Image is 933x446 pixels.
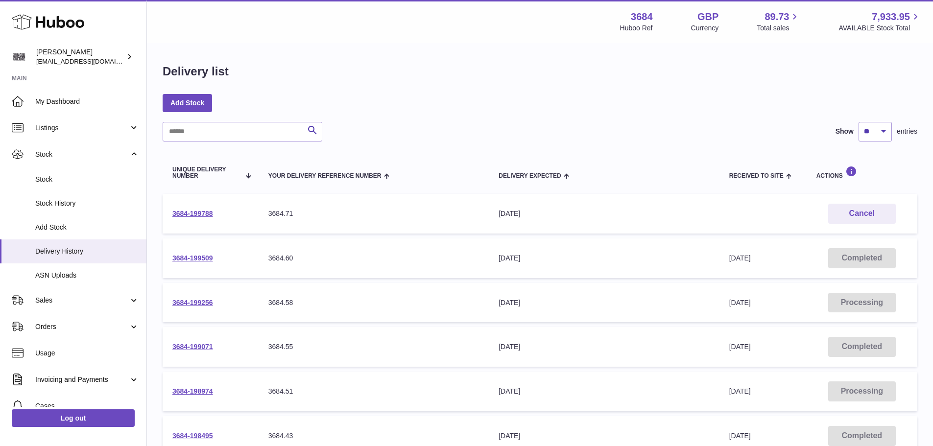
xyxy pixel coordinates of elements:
span: Unique Delivery Number [172,166,240,179]
span: Received to Site [729,173,784,179]
div: Actions [816,166,908,179]
span: Total sales [757,23,800,33]
span: Your Delivery Reference Number [268,173,382,179]
div: [DATE] [499,431,709,441]
a: 7,933.95 AVAILABLE Stock Total [838,10,921,33]
button: Cancel [828,204,896,224]
span: Usage [35,349,139,358]
div: 3684.60 [268,254,479,263]
span: Add Stock [35,223,139,232]
span: Delivery Expected [499,173,561,179]
div: [DATE] [499,298,709,307]
a: 89.73 Total sales [757,10,800,33]
strong: GBP [697,10,718,23]
span: ASN Uploads [35,271,139,280]
span: [DATE] [729,299,751,306]
span: [DATE] [729,254,751,262]
span: 89.73 [765,10,789,23]
span: Stock History [35,199,139,208]
a: 3684-199788 [172,210,213,217]
span: Sales [35,296,129,305]
a: 3684-198495 [172,432,213,440]
a: 3684-198974 [172,387,213,395]
span: AVAILABLE Stock Total [838,23,921,33]
span: Stock [35,150,129,159]
div: [DATE] [499,209,709,218]
div: Huboo Ref [620,23,653,33]
div: 3684.71 [268,209,479,218]
span: entries [897,127,917,136]
strong: 3684 [631,10,653,23]
a: 3684-199509 [172,254,213,262]
div: 3684.58 [268,298,479,307]
a: Add Stock [163,94,212,112]
label: Show [836,127,854,136]
span: My Dashboard [35,97,139,106]
h1: Delivery list [163,64,229,79]
div: 3684.55 [268,342,479,352]
div: [DATE] [499,387,709,396]
div: Currency [691,23,719,33]
div: 3684.43 [268,431,479,441]
span: [DATE] [729,387,751,395]
span: Listings [35,123,129,133]
div: [DATE] [499,254,709,263]
span: Cases [35,401,139,411]
a: 3684-199071 [172,343,213,351]
a: Log out [12,409,135,427]
span: Delivery History [35,247,139,256]
span: Invoicing and Payments [35,375,129,384]
span: Stock [35,175,139,184]
span: [EMAIL_ADDRESS][DOMAIN_NAME] [36,57,144,65]
span: Orders [35,322,129,331]
span: [DATE] [729,432,751,440]
div: 3684.51 [268,387,479,396]
a: 3684-199256 [172,299,213,306]
span: 7,933.95 [872,10,910,23]
div: [DATE] [499,342,709,352]
img: theinternationalventure@gmail.com [12,49,26,64]
div: [PERSON_NAME] [36,47,124,66]
span: [DATE] [729,343,751,351]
